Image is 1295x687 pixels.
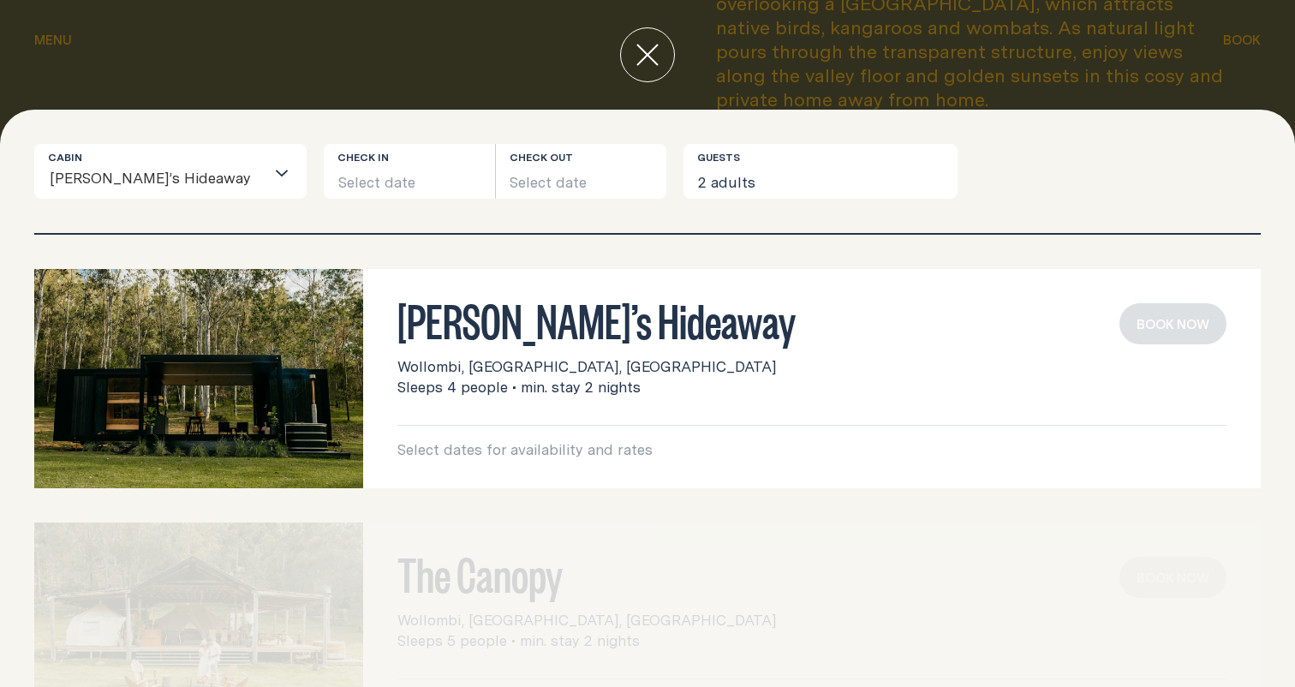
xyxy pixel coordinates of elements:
button: book now [1119,303,1226,344]
span: [PERSON_NAME]’s Hideaway [49,158,252,198]
button: close [620,27,675,82]
button: Select date [496,144,667,199]
label: Guests [697,151,740,164]
div: Search for option [34,144,307,199]
h3: [PERSON_NAME]’s Hideaway [397,303,1226,336]
span: Sleeps 4 people • min. stay 2 nights [397,377,641,397]
p: Select dates for availability and rates [397,439,1226,460]
span: Wollombi, [GEOGRAPHIC_DATA], [GEOGRAPHIC_DATA] [397,356,776,377]
input: Search for option [252,162,265,198]
button: Select date [324,144,495,199]
button: 2 adults [683,144,958,199]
